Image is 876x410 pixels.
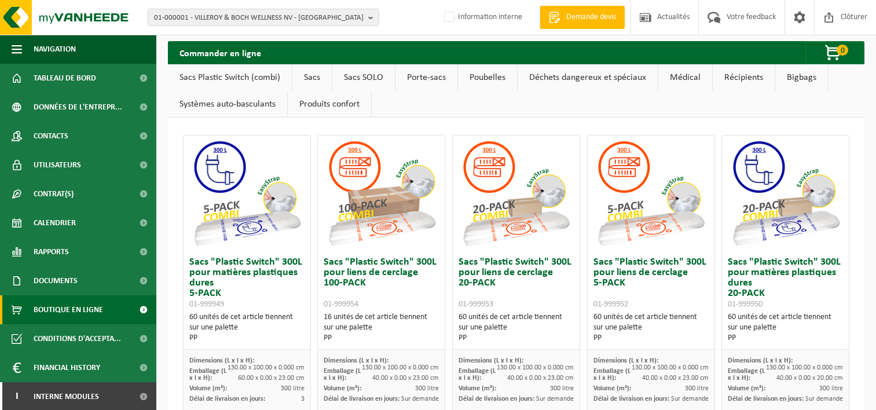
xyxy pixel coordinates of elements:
[324,136,439,251] img: 01-999954
[34,93,122,122] span: Données de l'entrepr...
[728,312,843,343] div: 60 unités de cet article tiennent sur une palette
[238,375,305,382] span: 60.00 x 0.00 x 23.00 cm
[819,385,843,392] span: 300 litre
[805,396,843,402] span: Sur demande
[671,396,709,402] span: Sur demande
[728,368,765,382] span: Emballage (L x l x H):
[324,396,399,402] span: Délai de livraison en jours:
[372,375,439,382] span: 40.00 x 0.00 x 23.00 cm
[775,64,828,91] a: Bigbags
[34,35,76,64] span: Navigation
[459,333,574,343] div: PP
[189,312,305,343] div: 60 unités de cet article tiennent sur une palette
[34,353,100,382] span: Financial History
[324,300,358,309] span: 01-999954
[34,237,69,266] span: Rapports
[837,45,848,56] span: 0
[34,208,76,237] span: Calendrier
[458,64,517,91] a: Poubelles
[563,12,619,23] span: Demande devis
[540,6,625,29] a: Demande devis
[459,312,574,343] div: 60 unités de cet article tiennent sur une palette
[292,64,332,91] a: Sacs
[593,396,669,402] span: Délai de livraison en jours:
[189,300,224,309] span: 01-999949
[395,64,457,91] a: Porte-sacs
[281,385,305,392] span: 300 litre
[288,91,371,118] a: Produits confort
[324,368,361,382] span: Emballage (L x l x H):
[728,300,763,309] span: 01-999950
[34,122,68,151] span: Contacts
[685,385,709,392] span: 300 litre
[168,64,292,91] a: Sacs Plastic Switch (combi)
[324,333,439,343] div: PP
[459,396,534,402] span: Délai de livraison en jours:
[168,41,273,64] h2: Commander en ligne
[632,364,709,371] span: 130.00 x 100.00 x 0.000 cm
[593,300,628,309] span: 01-999952
[507,375,574,382] span: 40.00 x 0.00 x 23.00 cm
[593,385,631,392] span: Volume (m³):
[805,41,863,64] button: 0
[728,257,843,309] h3: Sacs "Plastic Switch" 300L pour matières plastiques dures 20-PACK
[189,357,254,364] span: Dimensions (L x l x H):
[593,333,709,343] div: PP
[189,333,305,343] div: PP
[593,312,709,343] div: 60 unités de cet article tiennent sur une palette
[34,266,78,295] span: Documents
[332,64,395,91] a: Sacs SOLO
[459,385,496,392] span: Volume (m³):
[593,368,631,382] span: Emballage (L x l x H):
[728,357,793,364] span: Dimensions (L x l x H):
[168,91,287,118] a: Systèmes auto-basculants
[34,64,96,93] span: Tableau de bord
[550,385,574,392] span: 300 litre
[401,396,439,402] span: Sur demande
[442,9,522,26] label: Information interne
[658,64,712,91] a: Médical
[189,396,265,402] span: Délai de livraison en jours:
[324,257,439,309] h3: Sacs "Plastic Switch" 300L pour liens de cerclage 100-PACK
[728,136,844,251] img: 01-999950
[189,385,227,392] span: Volume (m³):
[459,368,496,382] span: Emballage (L x l x H):
[459,300,493,309] span: 01-999953
[593,257,709,309] h3: Sacs "Plastic Switch" 300L pour liens de cerclage 5-PACK
[459,257,574,309] h3: Sacs "Plastic Switch" 300L pour liens de cerclage 20-PACK
[34,295,103,324] span: Boutique en ligne
[518,64,658,91] a: Déchets dangereux et spéciaux
[189,368,226,382] span: Emballage (L x l x H):
[415,385,439,392] span: 300 litre
[324,385,361,392] span: Volume (m³):
[189,257,305,309] h3: Sacs "Plastic Switch" 300L pour matières plastiques dures 5-PACK
[34,151,81,180] span: Utilisateurs
[324,357,388,364] span: Dimensions (L x l x H):
[459,357,523,364] span: Dimensions (L x l x H):
[148,9,379,26] button: 01-000001 - VILLEROY & BOCH WELLNESS NV - [GEOGRAPHIC_DATA]
[713,64,775,91] a: Récipients
[34,324,121,353] span: Conditions d'accepta...
[154,9,364,27] span: 01-000001 - VILLEROY & BOCH WELLNESS NV - [GEOGRAPHIC_DATA]
[458,136,574,251] img: 01-999953
[497,364,574,371] span: 130.00 x 100.00 x 0.000 cm
[642,375,709,382] span: 40.00 x 0.00 x 23.00 cm
[536,396,574,402] span: Sur demande
[593,357,658,364] span: Dimensions (L x l x H):
[228,364,305,371] span: 130.00 x 100.00 x 0.000 cm
[362,364,439,371] span: 130.00 x 100.00 x 0.000 cm
[728,385,765,392] span: Volume (m³):
[776,375,843,382] span: 40.00 x 0.00 x 20.00 cm
[766,364,843,371] span: 130.00 x 100.00 x 0.000 cm
[189,136,305,251] img: 01-999949
[324,312,439,343] div: 16 unités de cet article tiennent sur une palette
[593,136,709,251] img: 01-999952
[728,396,804,402] span: Délai de livraison en jours:
[34,180,74,208] span: Contrat(s)
[728,333,843,343] div: PP
[301,396,305,402] span: 3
